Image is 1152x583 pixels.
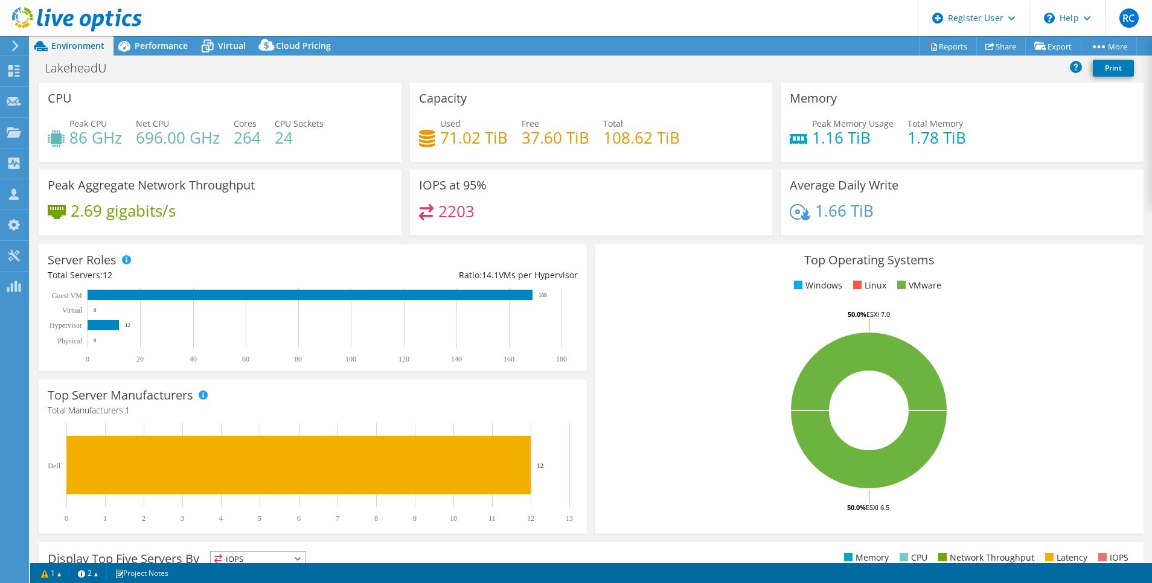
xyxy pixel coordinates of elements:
[295,355,302,363] text: 80
[1044,13,1055,24] svg: \n
[94,337,97,343] text: 0
[450,514,457,523] text: 10
[48,253,117,267] h3: Server Roles
[48,404,578,417] h4: Total Manufacturers:
[69,118,107,129] span: Peak CPU
[976,37,1026,56] a: Share
[522,118,539,129] span: Free
[919,37,977,56] a: Reports
[336,514,339,523] text: 7
[125,322,130,328] text: 12
[866,310,890,319] tspan: ESXi 7.0
[790,92,837,105] h3: Memory
[566,514,573,523] text: 13
[103,514,107,523] text: 1
[603,131,680,144] h4: 108.62 TiB
[894,279,941,292] li: VMware
[812,131,894,144] h4: 1.16 TiB
[815,204,874,217] h4: 1.66 TiB
[413,514,417,523] text: 9
[125,404,130,416] span: 1
[1095,551,1128,564] li: IOPS
[897,551,927,564] li: CPU
[86,355,89,363] text: 0
[52,291,82,300] text: Guest VM
[39,62,125,75] h1: LakeheadU
[440,131,508,144] h4: 71.02 TiB
[51,40,104,51] span: Environment
[419,92,467,105] h3: Capacity
[419,179,487,192] h3: IOPS at 95%
[537,462,543,469] text: 12
[71,204,176,217] h4: 2.69 gigabits/s
[234,118,257,129] span: Cores
[907,131,966,144] h4: 1.78 TiB
[1119,8,1139,28] span: RC
[297,514,301,523] text: 6
[103,269,112,281] span: 12
[935,551,1034,564] li: Network Throughput
[218,40,246,51] span: Virtual
[181,514,184,523] text: 3
[62,306,83,314] text: Virtual
[482,269,499,281] span: 14.1
[136,118,169,129] span: Net CPU
[440,118,461,129] span: Used
[234,131,261,144] h4: 264
[48,389,193,402] h3: Top Server Manufacturers
[136,355,144,363] text: 20
[527,514,534,523] text: 12
[275,131,324,144] h4: 24
[1042,551,1087,564] li: Latency
[1025,37,1081,56] a: Export
[791,279,842,292] li: Windows
[211,552,306,566] span: IOPS
[438,205,475,218] h4: 2203
[374,514,378,523] text: 8
[275,118,324,129] span: CPU Sockets
[345,355,356,363] text: 100
[313,269,578,282] div: Ratio: VMs per Hypervisor
[398,355,409,363] text: 120
[556,355,567,363] text: 180
[69,565,107,581] a: 2
[48,462,60,470] text: Dell
[276,40,331,51] span: Cloud Pricing
[106,565,177,581] a: Project Notes
[65,514,68,523] text: 0
[603,118,623,129] span: Total
[604,253,1134,267] h3: Top Operating Systems
[142,514,146,523] text: 2
[48,269,313,282] div: Total Servers:
[847,503,866,512] tspan: 50.0%
[48,92,72,105] h3: CPU
[504,355,514,363] text: 160
[135,40,188,51] span: Performance
[33,565,70,581] a: 1
[488,514,496,523] text: 11
[841,551,889,564] li: Memory
[451,355,462,363] text: 140
[94,307,97,313] text: 0
[242,355,249,363] text: 60
[1093,60,1134,77] a: Print
[1081,37,1137,56] a: More
[850,279,886,292] li: Linux
[790,179,898,192] h3: Average Daily Write
[848,310,866,319] tspan: 50.0%
[522,131,589,144] h4: 37.60 TiB
[907,118,963,129] span: Total Memory
[866,503,889,512] tspan: ESXi 6.5
[57,337,82,345] text: Physical
[812,118,894,129] span: Peak Memory Usage
[219,514,223,523] text: 4
[69,131,122,144] h4: 86 GHz
[48,179,255,192] h3: Peak Aggregate Network Throughput
[136,131,220,144] h4: 696.00 GHz
[539,292,547,298] text: 169
[258,514,261,523] text: 5
[50,321,82,330] text: Hypervisor
[190,355,197,363] text: 40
